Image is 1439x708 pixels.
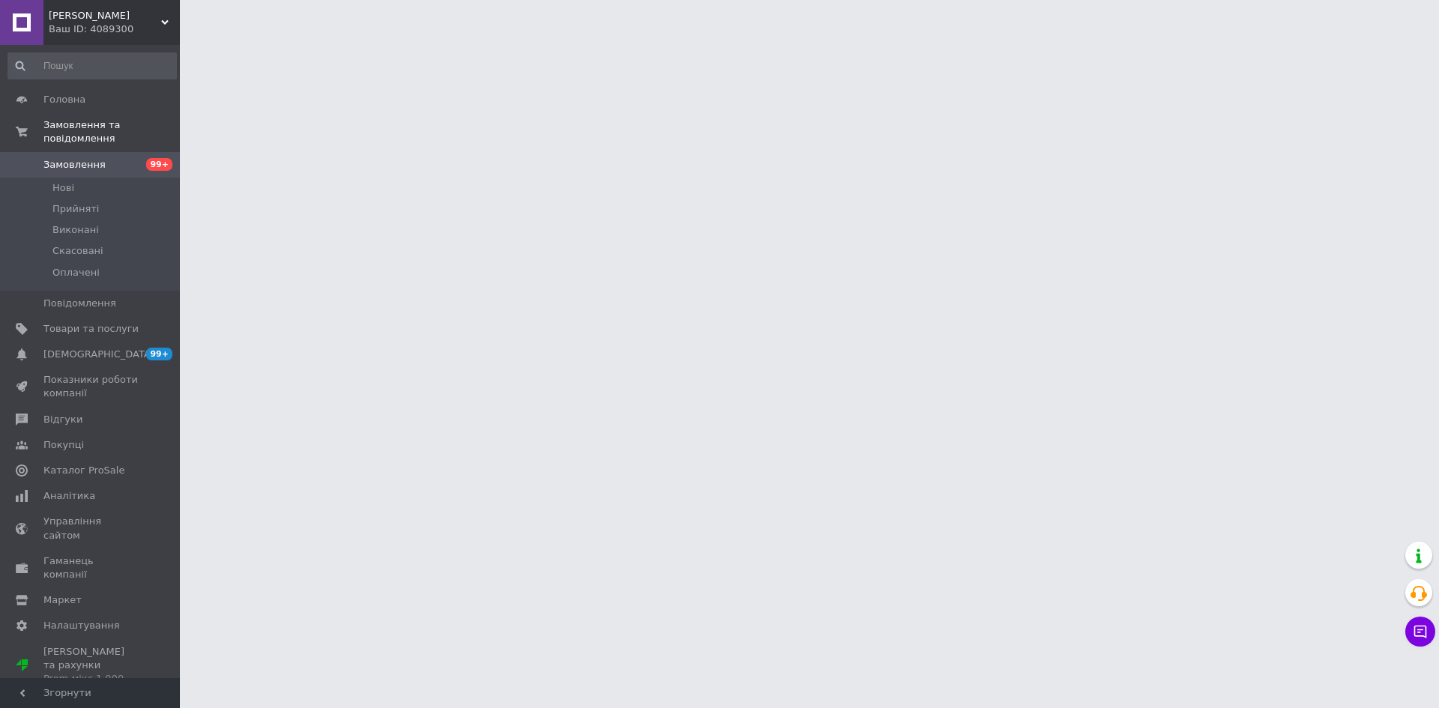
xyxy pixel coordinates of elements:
[43,645,139,686] span: [PERSON_NAME] та рахунки
[146,348,172,360] span: 99+
[7,52,177,79] input: Пошук
[52,244,103,258] span: Скасовані
[43,554,139,581] span: Гаманець компанії
[43,413,82,426] span: Відгуки
[52,202,99,216] span: Прийняті
[1405,617,1435,647] button: Чат з покупцем
[43,118,180,145] span: Замовлення та повідомлення
[43,672,139,686] div: Prom мікс 1 000
[52,266,100,279] span: Оплачені
[43,348,154,361] span: [DEMOGRAPHIC_DATA]
[49,9,161,22] span: Swayze
[43,93,85,106] span: Головна
[43,593,82,607] span: Маркет
[43,489,95,503] span: Аналітика
[43,297,116,310] span: Повідомлення
[49,22,180,36] div: Ваш ID: 4089300
[52,223,99,237] span: Виконані
[43,515,139,542] span: Управління сайтом
[43,464,124,477] span: Каталог ProSale
[43,158,106,172] span: Замовлення
[43,373,139,400] span: Показники роботи компанії
[146,158,172,171] span: 99+
[43,322,139,336] span: Товари та послуги
[52,181,74,195] span: Нові
[43,619,120,632] span: Налаштування
[43,438,84,452] span: Покупці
